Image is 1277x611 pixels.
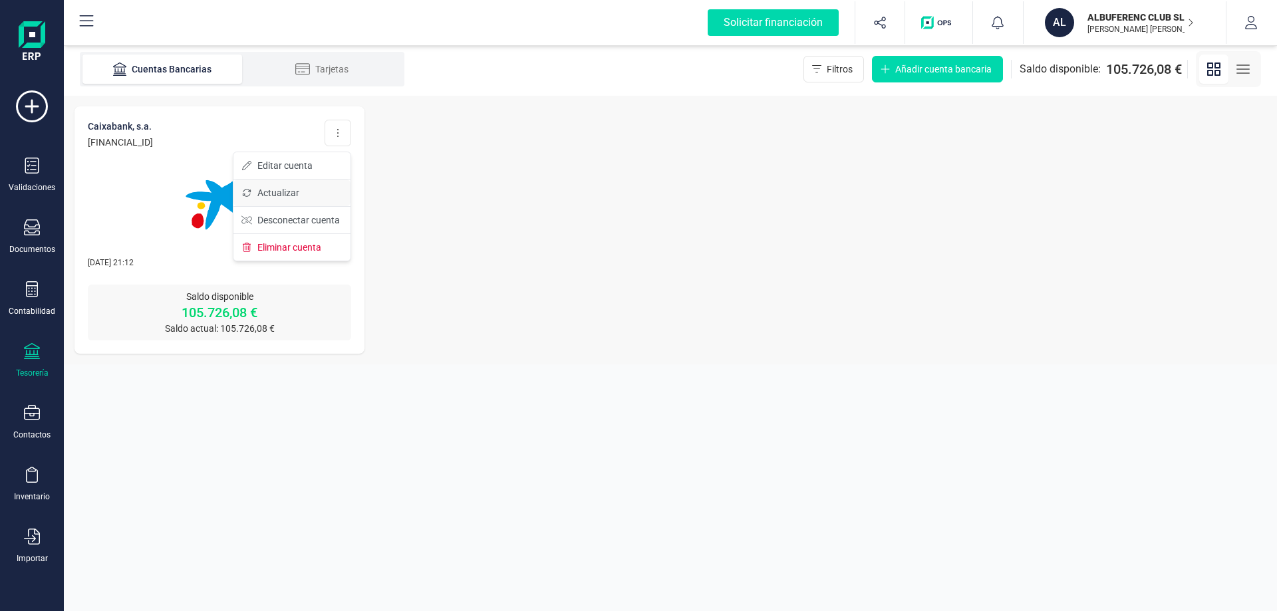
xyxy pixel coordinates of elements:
div: Contactos [13,429,51,440]
div: Documentos [9,244,55,255]
button: Eliminar cuenta [233,234,351,261]
span: Actualizar [257,186,299,199]
div: Inventario [14,491,50,502]
button: Logo de OPS [913,1,964,44]
div: Contabilidad [9,306,55,316]
span: Filtros [827,62,853,76]
button: Desconectar cuenta [233,207,351,233]
span: Saldo disponible: [1020,61,1101,77]
button: Filtros [803,56,864,82]
span: [DATE] 21:12 [88,258,134,267]
p: 105.726,08 € [88,303,351,322]
div: Validaciones [9,182,55,193]
p: CAIXABANK, S.A. [88,120,153,133]
span: 105.726,08 € [1106,60,1182,78]
img: Logo Finanedi [19,21,45,64]
div: AL [1045,8,1074,37]
span: Editar cuenta [257,159,313,172]
button: Solicitar financiación [692,1,855,44]
button: Editar cuenta [233,152,351,179]
button: ALALBUFERENC CLUB SL.[PERSON_NAME] [PERSON_NAME] [1040,1,1210,44]
div: Tarjetas [269,62,375,76]
p: ALBUFERENC CLUB SL. [1087,11,1194,24]
img: Logo de OPS [921,16,956,29]
span: Añadir cuenta bancaria [895,62,992,76]
p: Saldo disponible [88,290,351,303]
div: Solicitar financiación [708,9,839,36]
button: Añadir cuenta bancaria [872,56,1003,82]
p: Saldo actual: 105.726,08 € [88,322,351,335]
p: [PERSON_NAME] [PERSON_NAME] [1087,24,1194,35]
div: Importar [17,553,48,564]
div: Tesorería [16,368,49,378]
span: Eliminar cuenta [257,241,321,254]
p: [FINANCIAL_ID] [88,136,153,149]
span: Desconectar cuenta [257,213,340,227]
button: Actualizar [233,180,351,206]
div: Cuentas Bancarias [109,62,215,76]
